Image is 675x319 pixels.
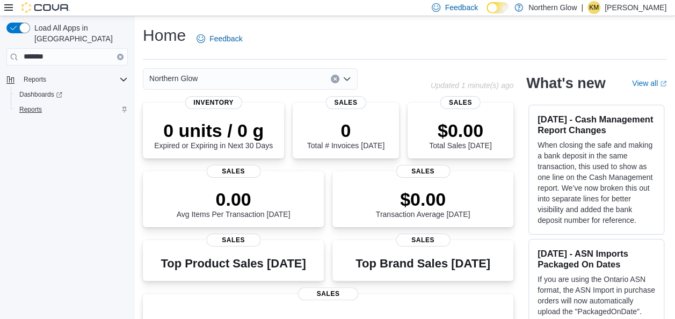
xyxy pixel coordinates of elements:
button: Clear input [331,75,339,83]
a: Dashboards [15,88,67,101]
div: Expired or Expiring in Next 30 Days [154,120,273,150]
p: Northern Glow [528,1,577,14]
span: Sales [440,96,481,109]
a: Reports [15,103,46,116]
span: KM [589,1,599,14]
h3: [DATE] - Cash Management Report Changes [538,114,655,135]
button: Reports [19,73,50,86]
a: Dashboards [11,87,132,102]
span: Load All Apps in [GEOGRAPHIC_DATA] [30,23,128,44]
p: $0.00 [376,189,470,210]
h3: Top Product Sales [DATE] [161,257,306,270]
span: Sales [325,96,366,109]
div: Transaction Average [DATE] [376,189,470,219]
span: Reports [19,73,128,86]
span: Sales [206,165,260,178]
span: Reports [15,103,128,116]
a: Feedback [192,28,246,49]
h3: Top Brand Sales [DATE] [355,257,490,270]
p: 0 [307,120,384,141]
span: Sales [396,165,450,178]
a: View allExternal link [632,79,666,88]
nav: Complex example [6,68,128,145]
button: Reports [11,102,132,117]
span: Dashboards [19,90,62,99]
p: | [581,1,583,14]
button: Clear input [117,54,124,60]
span: Feedback [445,2,477,13]
span: Feedback [209,33,242,44]
span: Sales [396,234,450,247]
span: Northern Glow [149,72,198,85]
span: Inventory [185,96,242,109]
img: Cova [21,2,70,13]
div: Avg Items Per Transaction [DATE] [177,189,291,219]
button: Open list of options [343,75,351,83]
p: $0.00 [429,120,491,141]
p: [PERSON_NAME] [605,1,666,14]
input: Dark Mode [487,2,509,13]
svg: External link [660,81,666,87]
p: When closing the safe and making a bank deposit in the same transaction, this used to show as one... [538,140,655,226]
span: Dashboards [15,88,128,101]
h3: [DATE] - ASN Imports Packaged On Dates [538,248,655,270]
div: Krista Maitland [587,1,600,14]
span: Reports [24,75,46,84]
button: Reports [2,72,132,87]
span: Sales [298,287,358,300]
p: If you are using the Ontario ASN format, the ASN Import in purchase orders will now automatically... [538,274,655,317]
p: Updated 1 minute(s) ago [431,81,513,90]
h2: What's new [526,75,605,92]
div: Total # Invoices [DATE] [307,120,384,150]
p: 0.00 [177,189,291,210]
span: Dark Mode [487,13,487,14]
div: Total Sales [DATE] [429,120,491,150]
span: Sales [206,234,260,247]
p: 0 units / 0 g [154,120,273,141]
span: Reports [19,105,42,114]
h1: Home [143,25,186,46]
